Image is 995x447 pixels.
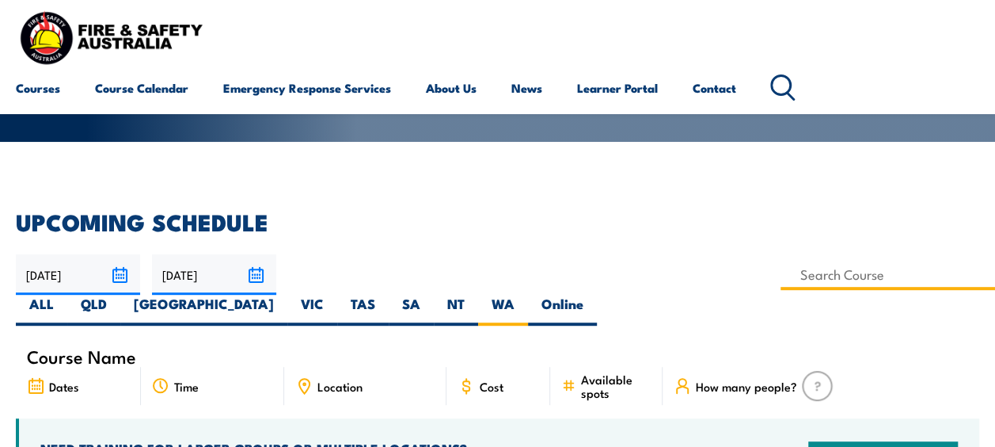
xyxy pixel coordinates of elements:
[528,295,597,326] label: Online
[16,69,60,107] a: Courses
[317,380,363,393] span: Location
[581,372,651,399] span: Available spots
[16,211,979,231] h2: UPCOMING SCHEDULE
[287,295,337,326] label: VIC
[389,295,434,326] label: SA
[16,295,67,326] label: ALL
[16,254,140,295] input: From date
[577,69,658,107] a: Learner Portal
[49,380,79,393] span: Dates
[67,295,120,326] label: QLD
[478,295,528,326] label: WA
[174,380,199,393] span: Time
[511,69,542,107] a: News
[152,254,276,295] input: To date
[95,69,188,107] a: Course Calendar
[480,380,503,393] span: Cost
[780,259,995,290] input: Search Course
[693,69,736,107] a: Contact
[223,69,391,107] a: Emergency Response Services
[434,295,478,326] label: NT
[337,295,389,326] label: TAS
[27,350,136,363] span: Course Name
[426,69,477,107] a: About Us
[696,380,797,393] span: How many people?
[120,295,287,326] label: [GEOGRAPHIC_DATA]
